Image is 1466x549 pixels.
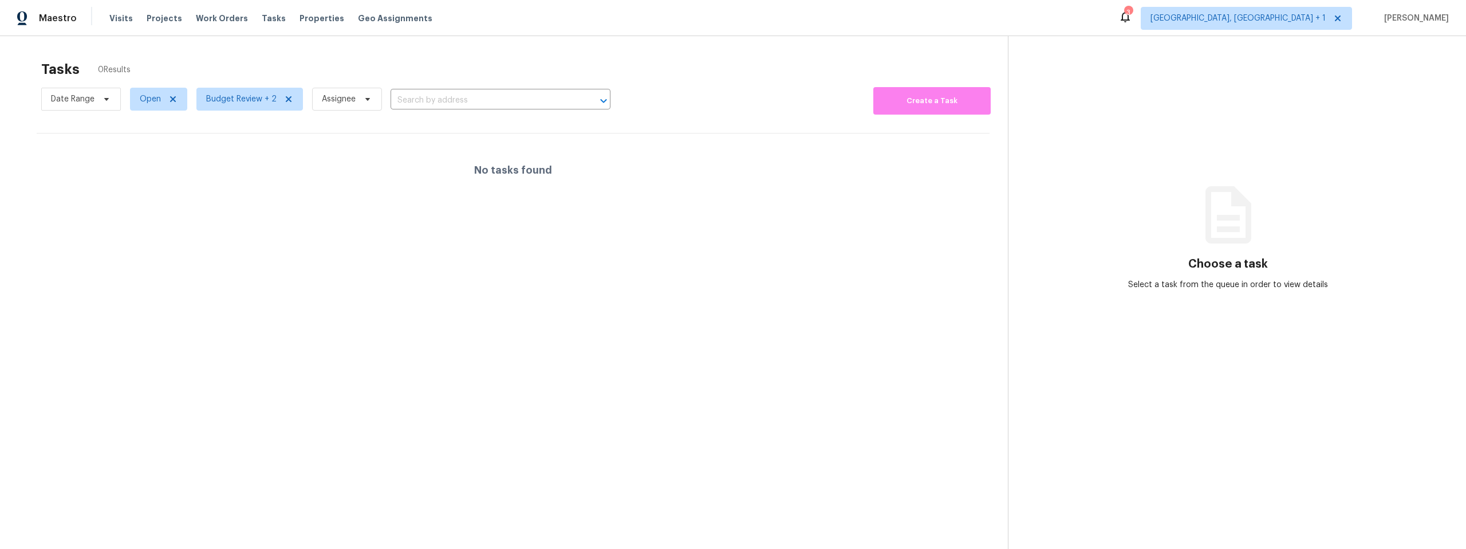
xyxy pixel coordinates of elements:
[51,93,94,105] span: Date Range
[109,13,133,24] span: Visits
[596,93,612,109] button: Open
[1150,13,1326,24] span: [GEOGRAPHIC_DATA], [GEOGRAPHIC_DATA] + 1
[98,64,131,76] span: 0 Results
[147,13,182,24] span: Projects
[322,93,356,105] span: Assignee
[474,164,552,176] h4: No tasks found
[1118,279,1338,291] div: Select a task from the queue in order to view details
[39,13,77,24] span: Maestro
[206,93,277,105] span: Budget Review + 2
[391,92,578,109] input: Search by address
[1380,13,1449,24] span: [PERSON_NAME]
[262,14,286,22] span: Tasks
[358,13,432,24] span: Geo Assignments
[140,93,161,105] span: Open
[873,87,991,115] button: Create a Task
[1124,7,1132,18] div: 3
[196,13,248,24] span: Work Orders
[1188,258,1268,270] h3: Choose a task
[879,95,985,108] span: Create a Task
[41,64,80,75] h2: Tasks
[299,13,344,24] span: Properties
